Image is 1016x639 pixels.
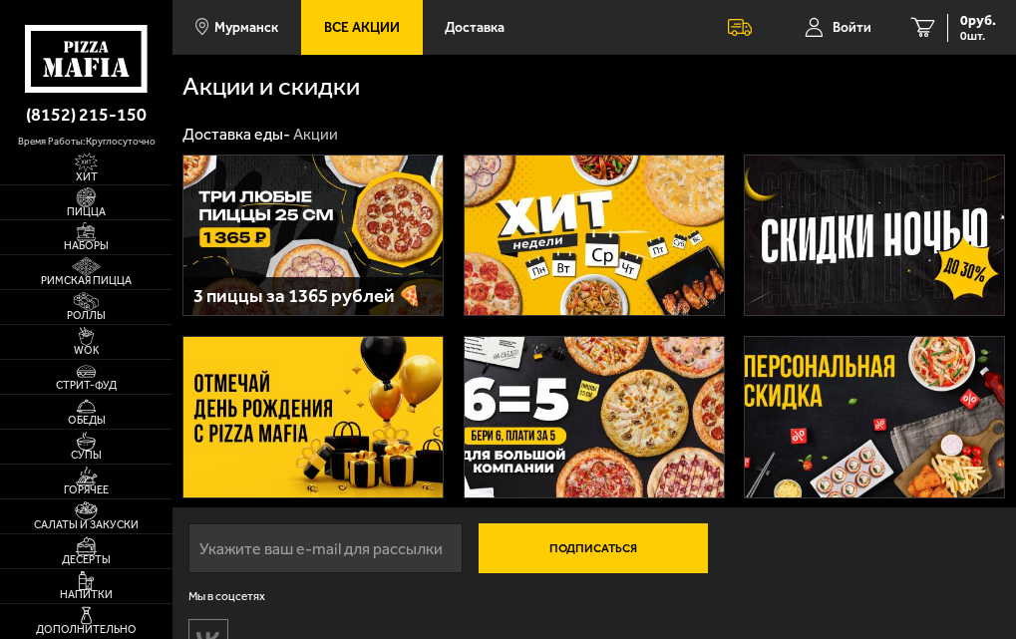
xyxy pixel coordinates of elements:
[182,125,290,144] a: Доставка еды-
[479,523,708,573] button: Подписаться
[182,74,511,100] h1: Акции и скидки
[960,14,996,28] span: 0 руб.
[960,30,996,42] span: 0 шт.
[293,125,338,146] div: Акции
[214,21,278,35] span: Мурманск
[445,21,505,35] span: Доставка
[188,589,444,603] span: Мы в соцсетях
[182,155,444,316] a: 3 пиццы за 1365 рублей 🍕
[188,523,463,573] input: Укажите ваш e-mail для рассылки
[833,21,871,35] span: Войти
[324,21,400,35] span: Все Акции
[193,287,433,306] h3: 3 пиццы за 1365 рублей 🍕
